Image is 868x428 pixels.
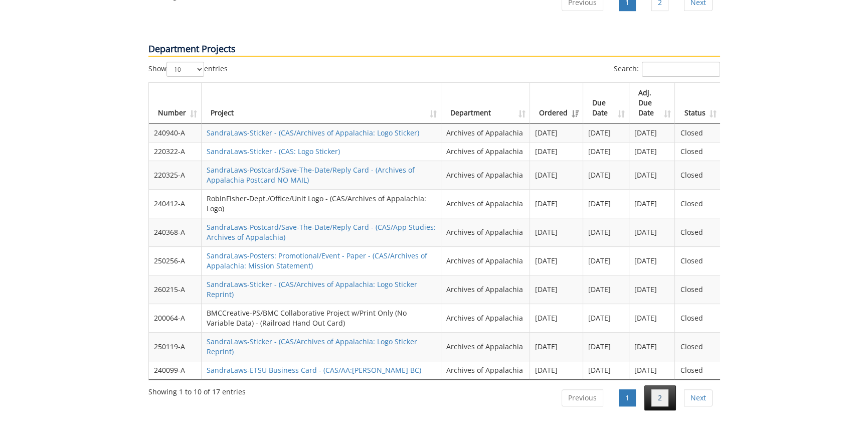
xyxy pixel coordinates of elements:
[441,304,530,332] td: Archives of Appalachia
[530,189,583,218] td: [DATE]
[149,246,202,275] td: 250256-A
[675,246,720,275] td: Closed
[583,275,629,304] td: [DATE]
[441,218,530,246] td: Archives of Appalachia
[207,165,415,185] a: SandraLaws-Postcard/Save-The-Date/Reply Card - (Archives of Appalachia Postcard NO MAIL)
[149,304,202,332] td: 200064-A
[149,161,202,189] td: 220325-A
[583,189,629,218] td: [DATE]
[166,62,204,77] select: Showentries
[619,389,636,406] a: 1
[583,161,629,189] td: [DATE]
[441,189,530,218] td: Archives of Appalachia
[629,123,675,142] td: [DATE]
[629,332,675,361] td: [DATE]
[675,161,720,189] td: Closed
[441,275,530,304] td: Archives of Appalachia
[207,365,421,375] a: SandraLaws-ETSU Business Card - (CAS/AA:[PERSON_NAME] BC)
[148,62,228,77] label: Show entries
[642,62,720,77] input: Search:
[149,275,202,304] td: 260215-A
[149,332,202,361] td: 250119-A
[629,361,675,379] td: [DATE]
[629,83,675,123] th: Adj. Due Date: activate to sort column ascending
[675,275,720,304] td: Closed
[148,43,720,57] p: Department Projects
[207,147,340,156] a: SandraLaws-Sticker - (CAS: Logo Sticker)
[530,218,583,246] td: [DATE]
[684,389,713,406] a: Next
[530,361,583,379] td: [DATE]
[149,123,202,142] td: 240940-A
[614,62,720,77] label: Search:
[530,275,583,304] td: [DATE]
[148,383,246,397] div: Showing 1 to 10 of 17 entries
[583,332,629,361] td: [DATE]
[583,246,629,275] td: [DATE]
[149,142,202,161] td: 220322-A
[583,123,629,142] td: [DATE]
[530,142,583,161] td: [DATE]
[207,251,427,270] a: SandraLaws-Posters: Promotional/Event - Paper - (CAS/Archives of Appalachia: Mission Statement)
[675,189,720,218] td: Closed
[441,142,530,161] td: Archives of Appalachia
[530,83,583,123] th: Ordered: activate to sort column ascending
[629,189,675,218] td: [DATE]
[530,304,583,332] td: [DATE]
[675,361,720,379] td: Closed
[149,361,202,379] td: 240099-A
[441,123,530,142] td: Archives of Appalachia
[207,337,417,356] a: SandraLaws-Sticker - (CAS/Archives of Appalachia: Logo Sticker Reprint)
[202,304,441,332] td: BMCCreative-PS/BMC Collaborative Project w/Print Only (No Variable Data) - (Railroad Hand Out Card)
[441,161,530,189] td: Archives of Appalachia
[651,389,668,406] a: 2
[629,218,675,246] td: [DATE]
[675,123,720,142] td: Closed
[202,83,441,123] th: Project: activate to sort column ascending
[629,246,675,275] td: [DATE]
[675,83,720,123] th: Status: activate to sort column ascending
[583,218,629,246] td: [DATE]
[675,332,720,361] td: Closed
[675,218,720,246] td: Closed
[207,128,419,137] a: SandraLaws-Sticker - (CAS/Archives of Appalachia: Logo Sticker)
[675,142,720,161] td: Closed
[629,142,675,161] td: [DATE]
[207,279,417,299] a: SandraLaws-Sticker - (CAS/Archives of Appalachia: Logo Sticker Reprint)
[562,389,603,406] a: Previous
[207,222,436,242] a: SandraLaws-Postcard/Save-The-Date/Reply Card - (CAS/App Studies: Archives of Appalachia)
[530,246,583,275] td: [DATE]
[629,304,675,332] td: [DATE]
[441,332,530,361] td: Archives of Appalachia
[149,189,202,218] td: 240412-A
[530,123,583,142] td: [DATE]
[202,189,441,218] td: RobinFisher-Dept./Office/Unit Logo - (CAS/Archives of Appalachia: Logo)
[583,142,629,161] td: [DATE]
[583,83,629,123] th: Due Date: activate to sort column ascending
[675,304,720,332] td: Closed
[530,332,583,361] td: [DATE]
[583,361,629,379] td: [DATE]
[530,161,583,189] td: [DATE]
[441,246,530,275] td: Archives of Appalachia
[149,83,202,123] th: Number: activate to sort column ascending
[149,218,202,246] td: 240368-A
[583,304,629,332] td: [DATE]
[629,161,675,189] td: [DATE]
[441,361,530,379] td: Archives of Appalachia
[441,83,530,123] th: Department: activate to sort column ascending
[629,275,675,304] td: [DATE]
